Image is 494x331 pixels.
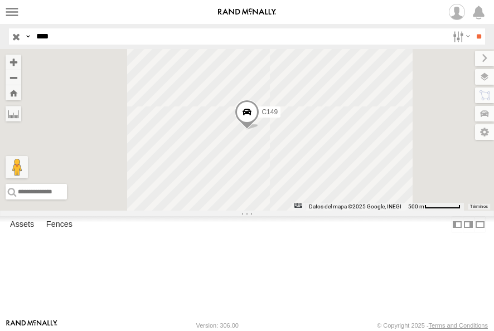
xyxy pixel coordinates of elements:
label: Dock Summary Table to the Left [452,216,463,232]
a: Terms and Conditions [429,322,488,329]
button: Zoom Home [6,85,21,100]
button: Zoom in [6,55,21,70]
button: Escala del mapa: 500 m por 61 píxeles [405,203,464,211]
button: Arrastra al hombrecito al mapa para abrir Street View [6,156,28,178]
a: Visit our Website [6,320,57,331]
span: Datos del mapa ©2025 Google, INEGI [309,203,401,210]
div: © Copyright 2025 - [377,322,488,329]
div: Version: 306.00 [196,322,239,329]
label: Search Query [23,28,32,45]
a: Términos (se abre en una nueva pestaña) [470,205,488,209]
label: Measure [6,106,21,121]
label: Map Settings [475,124,494,140]
label: Fences [41,217,78,232]
label: Search Filter Options [448,28,472,45]
img: rand-logo.svg [218,8,276,16]
label: Assets [4,217,40,232]
label: Dock Summary Table to the Right [463,216,474,232]
span: C149 [261,108,278,116]
label: Hide Summary Table [474,216,486,232]
button: Combinaciones de teclas [294,203,302,208]
button: Zoom out [6,70,21,85]
span: 500 m [408,203,424,210]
